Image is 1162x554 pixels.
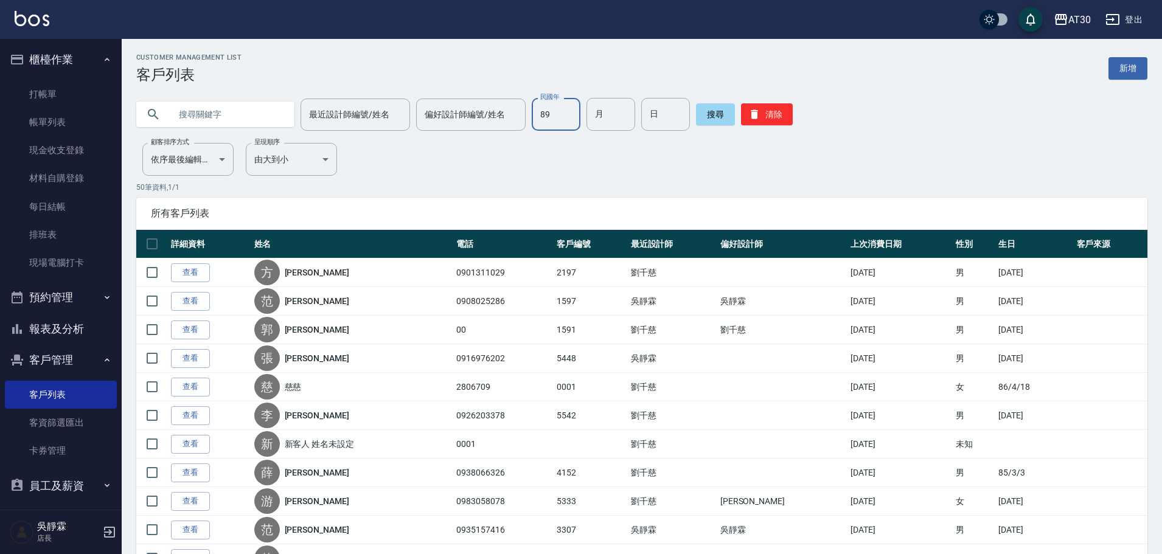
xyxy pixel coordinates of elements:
td: 劉千慈 [628,401,717,430]
div: 郭 [254,317,280,342]
td: 0001 [554,373,627,401]
td: 1597 [554,287,627,316]
div: AT30 [1068,12,1091,27]
div: 依序最後編輯時間 [142,143,234,176]
a: 查看 [171,406,210,425]
a: 新客人 姓名未設定 [285,438,355,450]
div: 方 [254,260,280,285]
td: 5448 [554,344,627,373]
td: 吳靜霖 [717,516,848,544]
td: 5542 [554,401,627,430]
a: [PERSON_NAME] [285,266,349,279]
button: 登出 [1101,9,1147,31]
a: 查看 [171,349,210,368]
button: 員工及薪資 [5,470,117,502]
button: 清除 [741,103,793,125]
a: 查看 [171,435,210,454]
td: [DATE] [995,287,1073,316]
div: 游 [254,488,280,514]
a: 慈慈 [285,381,302,393]
th: 姓名 [251,230,454,258]
th: 客戶來源 [1074,230,1147,258]
a: 卡券管理 [5,437,117,465]
td: 0983058078 [453,487,554,516]
td: 男 [953,459,995,487]
td: [DATE] [995,516,1073,544]
label: 民國年 [540,92,559,102]
a: 查看 [171,292,210,311]
td: 女 [953,487,995,516]
td: 劉千慈 [628,487,717,516]
a: [PERSON_NAME] [285,466,349,479]
td: 00 [453,316,554,344]
td: 男 [953,401,995,430]
td: 女 [953,373,995,401]
td: 男 [953,287,995,316]
button: AT30 [1049,7,1096,32]
td: [DATE] [847,287,953,316]
div: 由大到小 [246,143,337,176]
a: 查看 [171,263,210,282]
a: [PERSON_NAME] [285,524,349,536]
td: 吳靜霖 [717,287,848,316]
td: [DATE] [847,258,953,287]
td: 0908025286 [453,287,554,316]
a: 查看 [171,320,210,339]
th: 生日 [995,230,1073,258]
td: [DATE] [847,401,953,430]
a: 查看 [171,378,210,396]
td: 0926203378 [453,401,554,430]
td: [DATE] [847,344,953,373]
td: 劉千慈 [628,373,717,401]
a: 查看 [171,463,210,482]
td: 男 [953,516,995,544]
td: 85/3/3 [995,459,1073,487]
div: 慈 [254,374,280,400]
td: 男 [953,344,995,373]
a: 每日結帳 [5,193,117,221]
td: 吳靜霖 [628,344,717,373]
a: 帳單列表 [5,108,117,136]
td: 0935157416 [453,516,554,544]
th: 偏好設計師 [717,230,848,258]
td: 劉千慈 [628,459,717,487]
a: 材料自購登錄 [5,164,117,192]
td: 未知 [953,430,995,459]
a: [PERSON_NAME] [285,495,349,507]
h3: 客戶列表 [136,66,242,83]
div: 新 [254,431,280,457]
th: 上次消費日期 [847,230,953,258]
td: 4152 [554,459,627,487]
input: 搜尋關鍵字 [170,98,285,131]
th: 最近設計師 [628,230,717,258]
a: 新增 [1108,57,1147,80]
label: 呈現順序 [254,137,280,147]
div: 范 [254,517,280,542]
td: 0916976202 [453,344,554,373]
td: 吳靜霖 [628,516,717,544]
td: [DATE] [847,430,953,459]
button: 商品管理 [5,501,117,533]
td: [DATE] [847,316,953,344]
button: 預約管理 [5,282,117,313]
td: [DATE] [995,316,1073,344]
td: 3307 [554,516,627,544]
a: [PERSON_NAME] [285,352,349,364]
td: 5333 [554,487,627,516]
a: 客資篩選匯出 [5,409,117,437]
td: [DATE] [995,401,1073,430]
td: 劉千慈 [628,258,717,287]
button: 報表及分析 [5,313,117,345]
img: Logo [15,11,49,26]
td: [DATE] [995,487,1073,516]
a: 客戶列表 [5,381,117,409]
span: 所有客戶列表 [151,207,1133,220]
td: [DATE] [847,487,953,516]
td: [PERSON_NAME] [717,487,848,516]
h5: 吳靜霖 [37,521,99,533]
h2: Customer Management List [136,54,242,61]
td: [DATE] [847,373,953,401]
td: 0938066326 [453,459,554,487]
a: [PERSON_NAME] [285,295,349,307]
td: 劉千慈 [628,316,717,344]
